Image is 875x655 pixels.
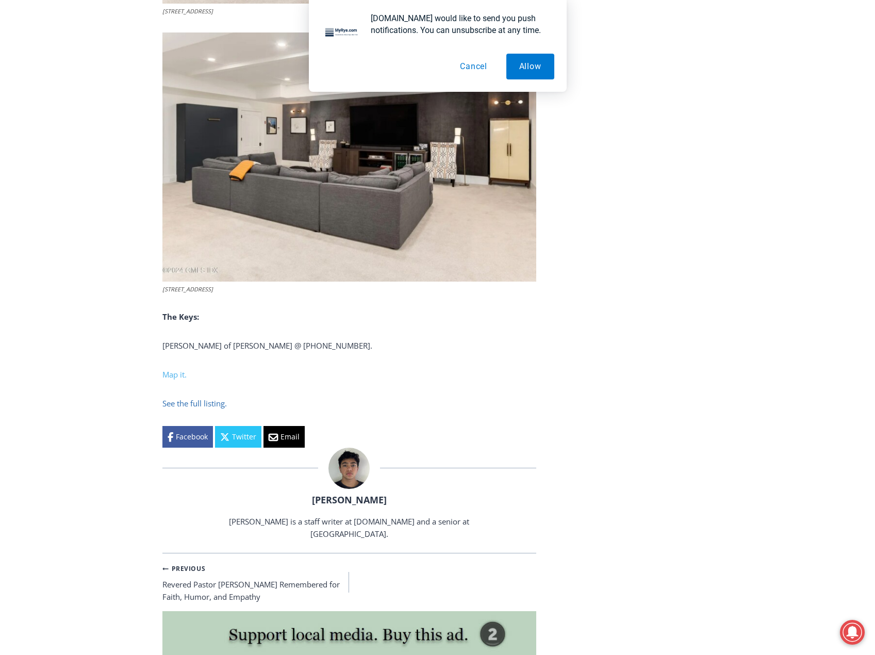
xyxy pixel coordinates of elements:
a: PreviousRevered Pastor [PERSON_NAME] Remembered for Faith, Humor, and Empathy [162,562,350,603]
a: Map it. [162,369,187,380]
a: Email [263,426,305,448]
nav: Posts [162,562,536,603]
a: Twitter [215,426,261,448]
span: Intern @ [DOMAIN_NAME] [270,103,478,126]
img: Patel, Devan - bio cropped 200x200 [328,448,370,489]
div: [DOMAIN_NAME] would like to send you push notifications. You can unsubscribe at any time. [362,12,554,36]
div: "We would have speakers with experience in local journalism speak to us about their experiences a... [260,1,487,100]
img: notification icon [321,12,362,54]
p: [PERSON_NAME] is a staff writer at [DOMAIN_NAME] and a senior at [GEOGRAPHIC_DATA]. [218,515,480,540]
button: Allow [506,54,554,79]
span: Open Tues. - Sun. [PHONE_NUMBER] [3,106,101,145]
span: [PERSON_NAME] of [PERSON_NAME] @ [PHONE_NUMBER]. [162,340,372,351]
b: The Keys: [162,312,199,322]
a: Open Tues. - Sun. [PHONE_NUMBER] [1,104,104,128]
div: "[PERSON_NAME]'s draw is the fine variety of pristine raw fish kept on hand" [106,64,146,123]
a: Intern @ [DOMAIN_NAME] [248,100,500,128]
figcaption: [STREET_ADDRESS] [162,285,536,294]
img: 28 Thunder Mountain Road, Greenwich [162,32,536,282]
a: [PERSON_NAME] [312,494,387,506]
a: Facebook [162,426,213,448]
button: Cancel [447,54,500,79]
small: Previous [162,564,206,574]
a: See the full listing. [162,398,227,408]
